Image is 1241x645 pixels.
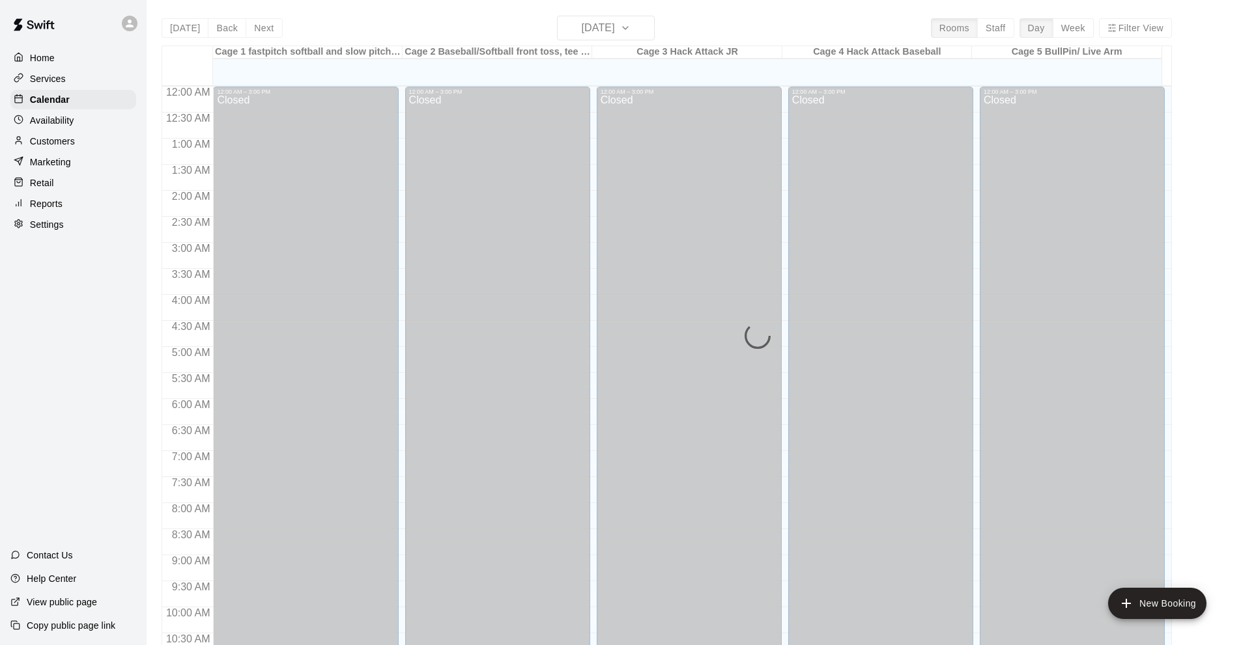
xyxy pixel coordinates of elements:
[10,152,136,172] a: Marketing
[30,135,75,148] p: Customers
[984,89,1161,95] div: 12:00 AM – 3:00 PM
[169,321,214,332] span: 4:30 AM
[30,218,64,231] p: Settings
[169,165,214,176] span: 1:30 AM
[169,581,214,592] span: 9:30 AM
[30,114,74,127] p: Availability
[27,549,73,562] p: Contact Us
[30,176,54,189] p: Retail
[27,572,76,585] p: Help Center
[169,373,214,384] span: 5:30 AM
[169,295,214,306] span: 4:00 AM
[163,87,214,98] span: 12:00 AM
[169,425,214,436] span: 6:30 AM
[30,93,70,106] p: Calendar
[169,217,214,228] span: 2:30 AM
[169,451,214,462] span: 7:00 AM
[217,89,394,95] div: 12:00 AM – 3:00 PM
[213,46,403,59] div: Cage 1 fastpitch softball and slow pitch softball
[10,215,136,234] a: Settings
[169,477,214,488] span: 7:30 AM
[163,607,214,618] span: 10:00 AM
[169,347,214,358] span: 5:00 AM
[163,633,214,644] span: 10:30 AM
[10,173,136,193] a: Retail
[30,156,71,169] p: Marketing
[792,89,969,95] div: 12:00 AM – 3:00 PM
[1108,588,1206,619] button: add
[30,51,55,64] p: Home
[27,596,97,609] p: View public page
[10,90,136,109] a: Calendar
[10,69,136,89] a: Services
[409,89,586,95] div: 12:00 AM – 3:00 PM
[169,191,214,202] span: 2:00 AM
[169,243,214,254] span: 3:00 AM
[403,46,592,59] div: Cage 2 Baseball/Softball front toss, tee work , No Machine
[169,503,214,514] span: 8:00 AM
[10,111,136,130] a: Availability
[169,139,214,150] span: 1:00 AM
[27,619,115,632] p: Copy public page link
[972,46,1162,59] div: Cage 5 BullPin/ Live Arm
[592,46,782,59] div: Cage 3 Hack Attack JR
[30,72,66,85] p: Services
[169,269,214,280] span: 3:30 AM
[10,48,136,68] a: Home
[169,555,214,566] span: 9:00 AM
[10,194,136,213] a: Reports
[782,46,972,59] div: Cage 4 Hack Attack Baseball
[601,89,778,95] div: 12:00 AM – 3:00 PM
[169,399,214,410] span: 6:00 AM
[163,113,214,124] span: 12:30 AM
[30,197,63,210] p: Reports
[169,529,214,540] span: 8:30 AM
[10,131,136,151] a: Customers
